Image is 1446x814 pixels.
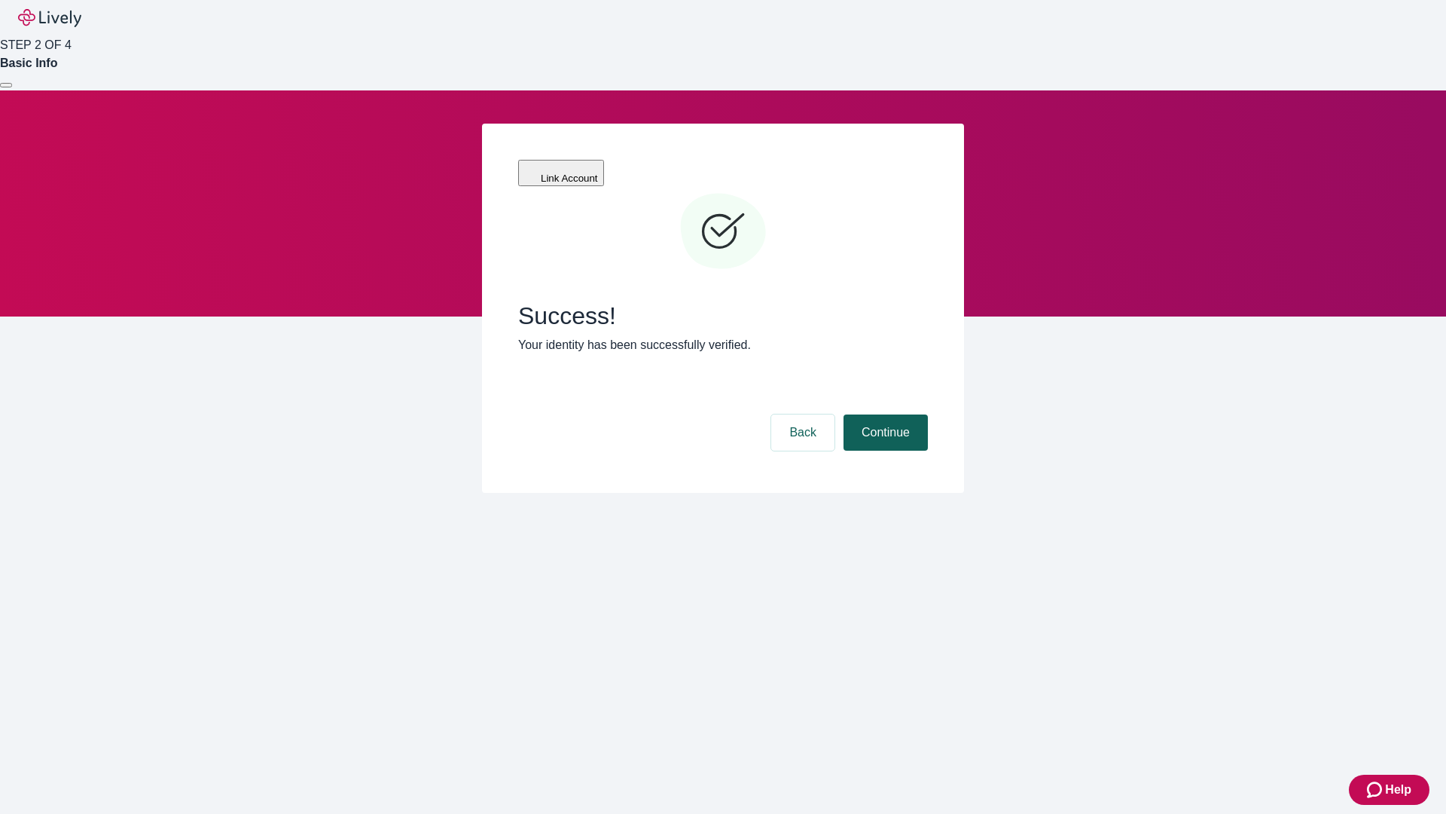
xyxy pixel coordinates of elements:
p: Your identity has been successfully verified. [518,336,928,354]
button: Back [771,415,834,451]
img: Lively [18,9,81,27]
button: Zendesk support iconHelp [1349,775,1429,805]
button: Continue [843,415,928,451]
span: Success! [518,301,928,330]
svg: Zendesk support icon [1367,781,1385,799]
svg: Checkmark icon [678,187,768,277]
button: Link Account [518,160,604,186]
span: Help [1385,781,1411,799]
